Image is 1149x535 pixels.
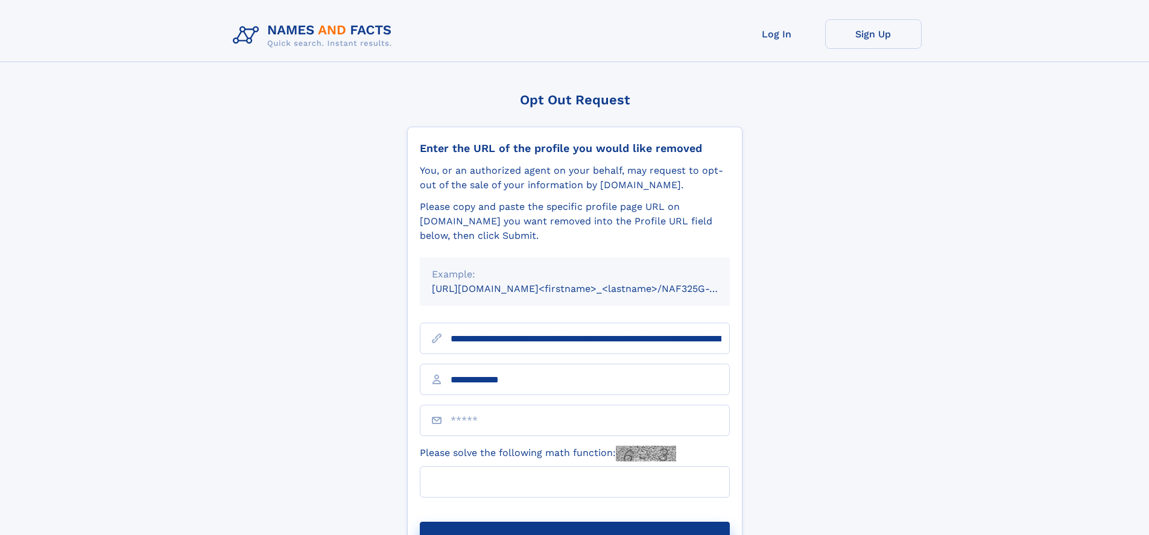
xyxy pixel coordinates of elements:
div: Enter the URL of the profile you would like removed [420,142,730,155]
div: Example: [432,267,718,282]
img: Logo Names and Facts [228,19,402,52]
a: Sign Up [825,19,922,49]
a: Log In [729,19,825,49]
div: You, or an authorized agent on your behalf, may request to opt-out of the sale of your informatio... [420,163,730,192]
label: Please solve the following math function: [420,446,676,461]
div: Please copy and paste the specific profile page URL on [DOMAIN_NAME] you want removed into the Pr... [420,200,730,243]
small: [URL][DOMAIN_NAME]<firstname>_<lastname>/NAF325G-xxxxxxxx [432,283,753,294]
div: Opt Out Request [407,92,742,107]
